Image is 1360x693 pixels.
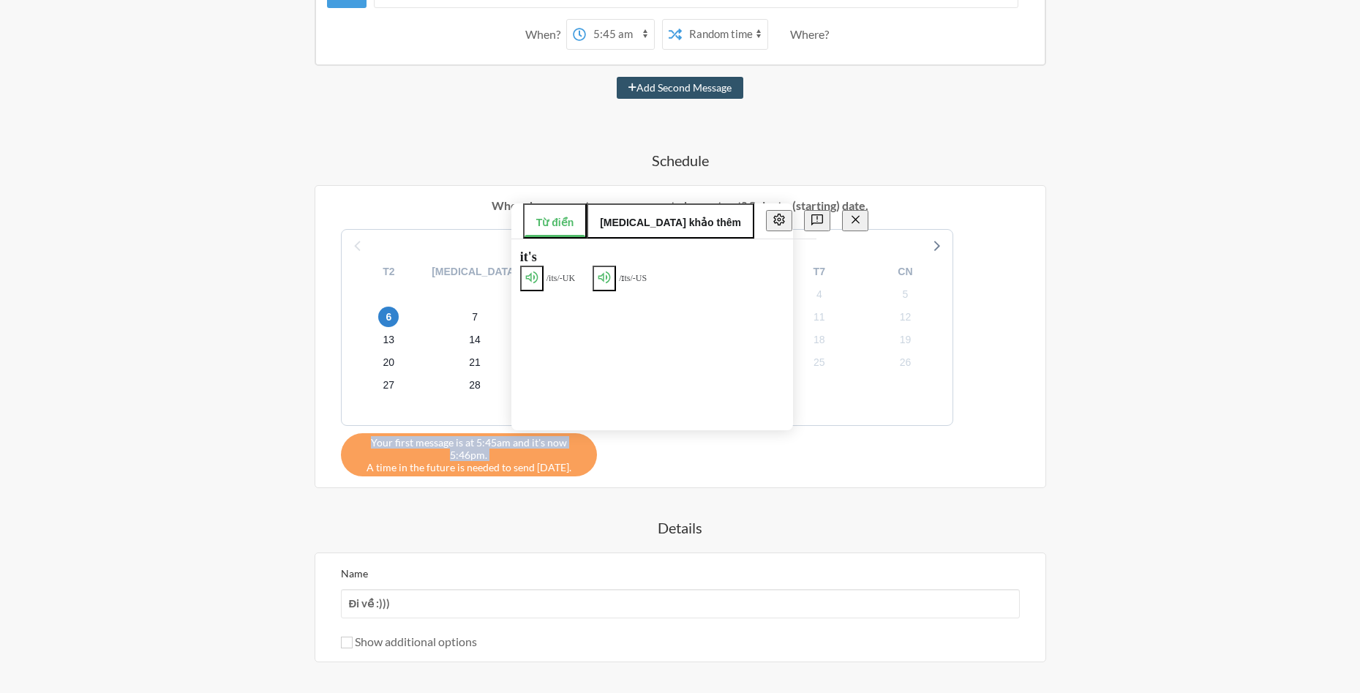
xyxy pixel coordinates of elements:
[378,307,399,327] span: Thứ Năm, 6 tháng 11, 2025
[378,375,399,396] span: Thứ Năm, 27 tháng 11, 2025
[809,330,830,351] span: Thứ Ba, 18 tháng 11, 2025
[326,197,1034,214] p: When do you want your messages to be sent out? Select a (starting) date.
[341,634,477,648] label: Show additional options
[809,353,830,373] span: Thứ Ba, 25 tháng 11, 2025
[378,330,399,351] span: Thứ Năm, 13 tháng 11, 2025
[895,307,915,327] span: Thứ Tư, 12 tháng 11, 2025
[809,284,830,304] span: Thứ Ba, 4 tháng 11, 2025
[895,353,915,373] span: Thứ Tư, 26 tháng 11, 2025
[465,307,485,327] span: Thứ Sáu, 7 tháng 11, 2025
[863,261,949,283] div: CN
[432,261,518,283] div: [MEDICAL_DATA]
[895,284,915,304] span: Thứ Tư, 5 tháng 11, 2025
[525,19,566,50] div: When?
[617,77,743,99] button: Add Second Message
[341,589,1020,618] input: We suggest a 2 to 4 word name
[790,19,835,50] div: Where?
[341,567,368,580] label: Name
[346,261,432,283] div: T2
[465,330,485,351] span: Thứ Sáu, 14 tháng 11, 2025
[378,353,399,373] span: Thứ Năm, 20 tháng 11, 2025
[465,353,485,373] span: Thứ Sáu, 21 tháng 11, 2025
[352,436,586,461] span: Your first message is at 5:45am and it's now 5:46pm.
[465,375,485,396] span: Thứ Sáu, 28 tháng 11, 2025
[776,261,863,283] div: T7
[895,330,915,351] span: Thứ Tư, 19 tháng 11, 2025
[341,637,353,648] input: Show additional options
[256,150,1105,171] h4: Schedule
[256,517,1105,538] h4: Details
[809,307,830,327] span: Thứ Ba, 11 tháng 11, 2025
[341,433,597,476] div: A time in the future is needed to send [DATE].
